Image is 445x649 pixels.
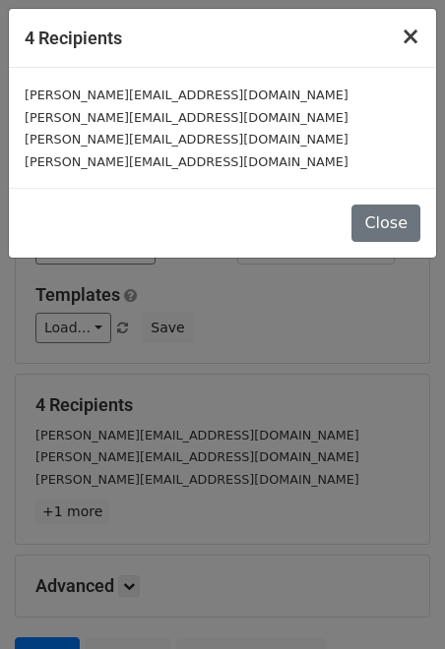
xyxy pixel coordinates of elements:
[25,110,349,125] small: [PERSON_NAME][EMAIL_ADDRESS][DOMAIN_NAME]
[401,23,420,50] span: ×
[25,25,122,51] h5: 4 Recipients
[25,154,349,169] small: [PERSON_NAME][EMAIL_ADDRESS][DOMAIN_NAME]
[25,132,349,147] small: [PERSON_NAME][EMAIL_ADDRESS][DOMAIN_NAME]
[351,205,420,242] button: Close
[347,555,445,649] iframe: Chat Widget
[25,88,349,102] small: [PERSON_NAME][EMAIL_ADDRESS][DOMAIN_NAME]
[385,9,436,64] button: Close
